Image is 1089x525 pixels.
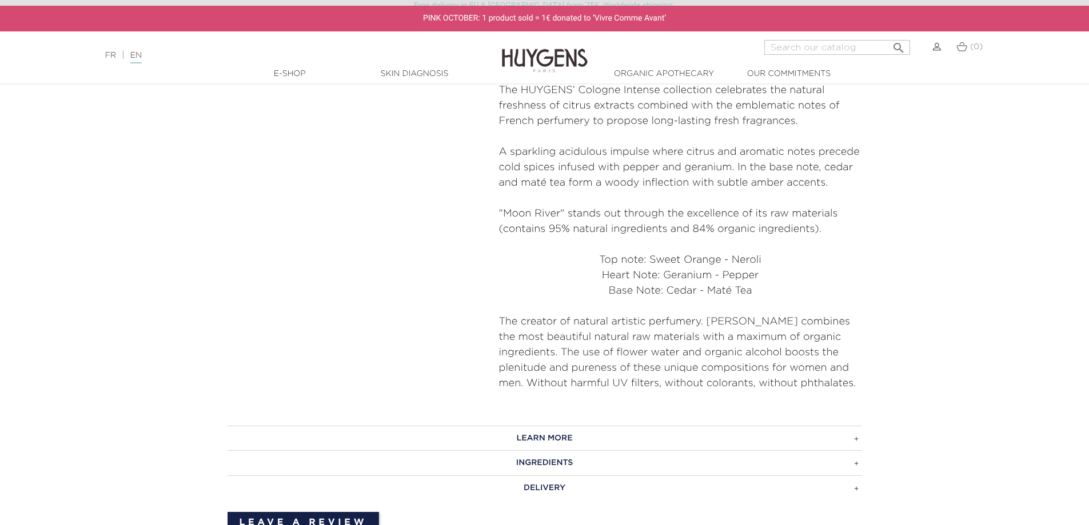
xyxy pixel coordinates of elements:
[607,68,721,80] a: Organic Apothecary
[888,37,909,52] button: 
[499,145,862,191] p: A sparkling acidulous impulse where citrus and aromatic notes precede cold spices infused with pe...
[499,268,862,283] p: Heart Note: Geranium - Pepper
[228,475,862,500] a: Delivery
[764,40,910,55] input: Search
[499,206,862,237] p: "Moon River" stands out through the excellence of its raw materials (contains 95% natural ingredi...
[499,83,862,129] p: The HUYGENS’ Cologne Intense collection celebrates the natural freshness of citrus extracts combi...
[499,283,862,299] p: Base Note: Cedar - Maté Tea
[130,51,142,63] a: EN
[357,68,472,80] a: Skin Diagnosis
[502,30,588,74] img: Huygens
[228,426,862,451] a: Learn More
[732,68,846,80] a: Our commitments
[99,49,445,62] div: |
[499,253,862,268] p: Top note: Sweet Orange - Neroli
[233,68,347,80] a: E-Shop
[970,43,983,51] span: (0)
[892,38,905,51] i: 
[228,450,862,475] a: Ingredients
[499,314,862,391] p: The creator of natural artistic perfumery. [PERSON_NAME] combines the most beautiful natural raw ...
[105,51,116,59] a: FR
